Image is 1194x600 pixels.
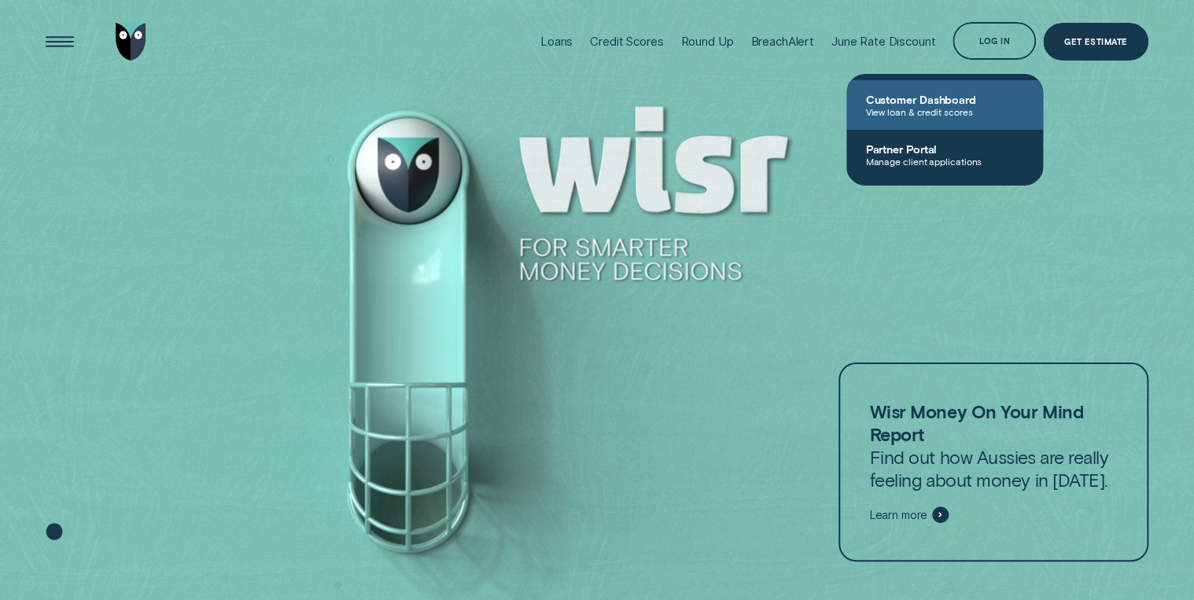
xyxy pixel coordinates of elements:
span: Learn more [869,508,927,522]
span: View loan & credit scores [865,106,1024,117]
img: Wisr [116,23,147,61]
strong: Wisr Money On Your Mind Report [869,400,1082,445]
a: Partner PortalManage client applications [846,130,1043,179]
button: Open Menu [41,23,79,61]
div: Loans [540,34,573,49]
a: Wisr Money On Your Mind ReportFind out how Aussies are really feeling about money in [DATE].Learn... [838,363,1148,561]
div: June Rate Discount [831,34,935,49]
span: Manage client applications [865,156,1024,167]
button: Log in [953,22,1036,60]
p: Find out how Aussies are really feeling about money in [DATE]. [869,400,1116,491]
div: BreachAlert [750,34,813,49]
span: Partner Portal [865,142,1024,156]
a: Get Estimate [1043,23,1148,61]
div: Round Up [680,34,733,49]
span: Customer Dashboard [865,93,1024,106]
div: Credit Scores [590,34,663,49]
a: Customer DashboardView loan & credit scores [846,80,1043,130]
